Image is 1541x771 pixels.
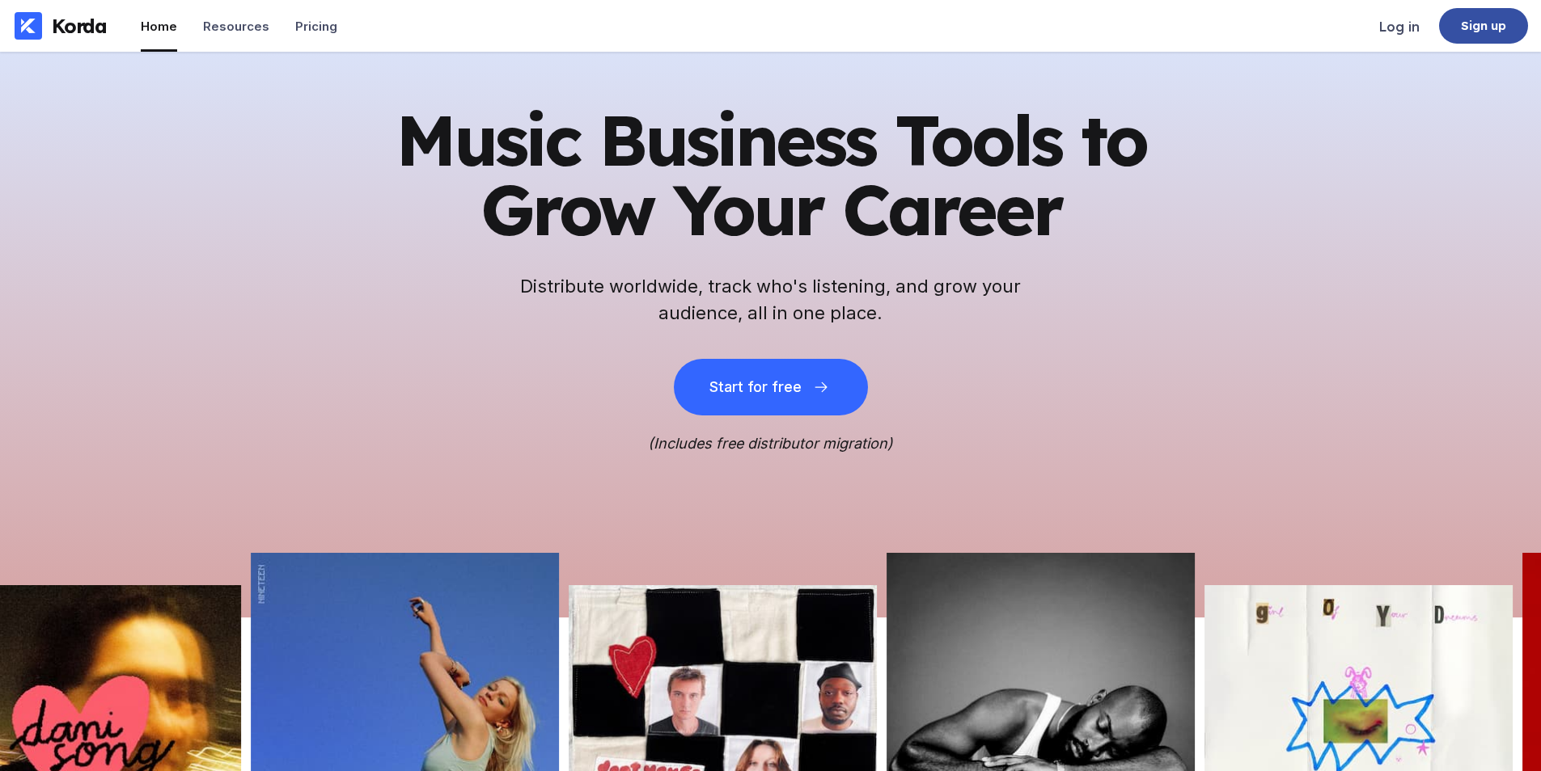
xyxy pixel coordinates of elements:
div: Korda [52,14,107,38]
h1: Music Business Tools to Grow Your Career [375,105,1167,244]
div: Start for free [709,379,802,395]
button: Start for free [674,359,868,415]
div: Log in [1379,19,1420,35]
div: Sign up [1461,18,1507,34]
a: Sign up [1439,8,1528,44]
h2: Distribute worldwide, track who's listening, and grow your audience, all in one place. [512,273,1030,327]
div: Resources [203,19,269,34]
i: (Includes free distributor migration) [648,435,893,452]
div: Pricing [295,19,337,34]
div: Home [141,19,177,34]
